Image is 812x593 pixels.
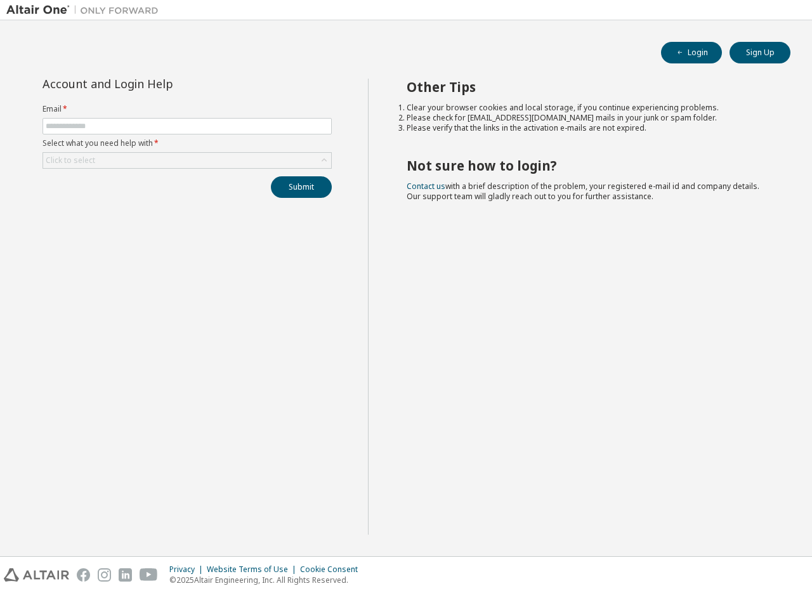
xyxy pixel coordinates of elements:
[169,575,365,585] p: © 2025 Altair Engineering, Inc. All Rights Reserved.
[407,123,768,133] li: Please verify that the links in the activation e-mails are not expired.
[730,42,790,63] button: Sign Up
[6,4,165,16] img: Altair One
[407,157,768,174] h2: Not sure how to login?
[407,181,445,192] a: Contact us
[407,79,768,95] h2: Other Tips
[207,564,300,575] div: Website Terms of Use
[407,103,768,113] li: Clear your browser cookies and local storage, if you continue experiencing problems.
[169,564,207,575] div: Privacy
[271,176,332,198] button: Submit
[407,113,768,123] li: Please check for [EMAIL_ADDRESS][DOMAIN_NAME] mails in your junk or spam folder.
[661,42,722,63] button: Login
[43,138,332,148] label: Select what you need help with
[407,181,759,202] span: with a brief description of the problem, your registered e-mail id and company details. Our suppo...
[140,568,158,582] img: youtube.svg
[43,79,274,89] div: Account and Login Help
[4,568,69,582] img: altair_logo.svg
[77,568,90,582] img: facebook.svg
[119,568,132,582] img: linkedin.svg
[43,153,331,168] div: Click to select
[98,568,111,582] img: instagram.svg
[46,155,95,166] div: Click to select
[43,104,332,114] label: Email
[300,564,365,575] div: Cookie Consent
